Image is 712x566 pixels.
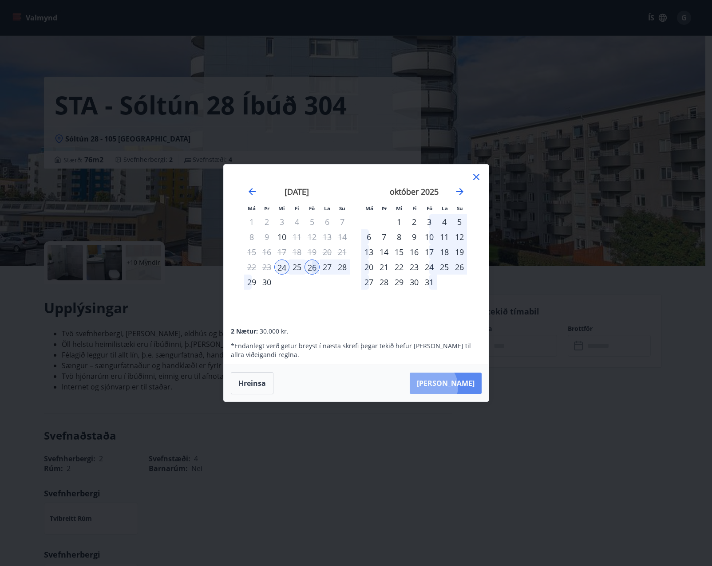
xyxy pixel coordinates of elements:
[361,275,376,290] div: 27
[244,214,259,229] td: Not available. mánudagur, 1. september 2025
[361,259,376,275] div: 20
[437,244,452,259] td: Choose laugardagur, 18. október 2025 as your check-in date. It’s available.
[247,186,257,197] div: Move backward to switch to the previous month.
[259,244,274,259] td: Not available. þriðjudagur, 16. september 2025
[392,229,407,244] div: 8
[422,229,437,244] div: 10
[412,205,417,212] small: Fi
[335,259,350,275] div: 28
[320,214,335,229] td: Not available. laugardagur, 6. september 2025
[339,205,345,212] small: Su
[427,205,432,212] small: Fö
[422,259,437,275] div: 24
[437,229,452,244] div: 11
[305,259,320,275] div: 26
[407,214,422,229] td: Choose fimmtudagur, 2. október 2025 as your check-in date. It’s available.
[376,275,392,290] td: Choose þriðjudagur, 28. október 2025 as your check-in date. It’s available.
[422,275,437,290] div: 31
[361,244,376,259] td: Choose mánudagur, 13. október 2025 as your check-in date. It’s available.
[437,259,452,275] div: 25
[274,259,289,275] div: Aðeins innritun í boði
[452,259,467,275] div: 26
[396,205,403,212] small: Mi
[407,229,422,244] div: 9
[234,175,478,309] div: Calendar
[422,259,437,275] td: Choose föstudagur, 24. október 2025 as your check-in date. It’s available.
[407,259,422,275] td: Choose fimmtudagur, 23. október 2025 as your check-in date. It’s available.
[390,186,439,197] strong: október 2025
[324,205,330,212] small: La
[305,244,320,259] td: Not available. föstudagur, 19. september 2025
[361,229,376,244] td: Choose mánudagur, 6. október 2025 as your check-in date. It’s available.
[274,244,289,259] td: Not available. miðvikudagur, 17. september 2025
[376,244,392,259] div: 14
[392,214,407,229] td: Choose miðvikudagur, 1. október 2025 as your check-in date. It’s available.
[335,259,350,275] td: Choose sunnudagur, 28. september 2025 as your check-in date. It’s available.
[289,229,305,244] div: Aðeins útritun í boði
[422,214,437,229] div: 3
[259,229,274,244] td: Not available. þriðjudagur, 9. september 2025
[392,214,407,229] div: 1
[274,229,289,244] div: Aðeins innritun í boði
[452,259,467,275] td: Choose sunnudagur, 26. október 2025 as your check-in date. It’s available.
[335,244,350,259] td: Not available. sunnudagur, 21. september 2025
[376,244,392,259] td: Choose þriðjudagur, 14. október 2025 as your check-in date. It’s available.
[278,205,285,212] small: Mi
[259,275,274,290] td: Choose þriðjudagur, 30. september 2025 as your check-in date. It’s available.
[407,259,422,275] div: 23
[231,327,258,335] span: 2 Nætur:
[259,259,274,275] td: Not available. þriðjudagur, 23. september 2025
[437,214,452,229] td: Choose laugardagur, 4. október 2025 as your check-in date. It’s available.
[289,214,305,229] td: Not available. fimmtudagur, 4. september 2025
[289,259,305,275] div: 25
[365,205,373,212] small: Má
[452,214,467,229] td: Choose sunnudagur, 5. október 2025 as your check-in date. It’s available.
[457,205,463,212] small: Su
[392,259,407,275] td: Choose miðvikudagur, 22. október 2025 as your check-in date. It’s available.
[392,275,407,290] div: 29
[231,372,273,394] button: Hreinsa
[320,229,335,244] td: Not available. laugardagur, 13. september 2025
[285,186,309,197] strong: [DATE]
[382,205,387,212] small: Þr
[376,259,392,275] td: Choose þriðjudagur, 21. október 2025 as your check-in date. It’s available.
[244,259,259,275] td: Not available. mánudagur, 22. september 2025
[452,229,467,244] td: Choose sunnudagur, 12. október 2025 as your check-in date. It’s available.
[392,275,407,290] td: Choose miðvikudagur, 29. október 2025 as your check-in date. It’s available.
[361,259,376,275] td: Choose mánudagur, 20. október 2025 as your check-in date. It’s available.
[305,259,320,275] td: Selected as end date. föstudagur, 26. september 2025
[289,244,305,259] td: Not available. fimmtudagur, 18. september 2025
[392,244,407,259] td: Choose miðvikudagur, 15. október 2025 as your check-in date. It’s available.
[244,229,259,244] td: Not available. mánudagur, 8. september 2025
[244,275,259,290] td: Choose mánudagur, 29. september 2025 as your check-in date. It’s available.
[437,244,452,259] div: 18
[437,229,452,244] td: Choose laugardagur, 11. október 2025 as your check-in date. It’s available.
[392,229,407,244] td: Choose miðvikudagur, 8. október 2025 as your check-in date. It’s available.
[407,244,422,259] div: 16
[295,205,299,212] small: Fi
[452,244,467,259] div: 19
[305,214,320,229] td: Not available. föstudagur, 5. september 2025
[437,259,452,275] td: Choose laugardagur, 25. október 2025 as your check-in date. It’s available.
[376,259,392,275] div: 21
[407,229,422,244] td: Choose fimmtudagur, 9. október 2025 as your check-in date. It’s available.
[335,229,350,244] td: Not available. sunnudagur, 14. september 2025
[452,244,467,259] td: Choose sunnudagur, 19. október 2025 as your check-in date. It’s available.
[437,214,452,229] div: 4
[422,275,437,290] td: Choose föstudagur, 31. október 2025 as your check-in date. It’s available.
[335,214,350,229] td: Not available. sunnudagur, 7. september 2025
[248,205,256,212] small: Má
[392,259,407,275] div: 22
[361,275,376,290] td: Choose mánudagur, 27. október 2025 as your check-in date. It’s available.
[244,275,259,290] div: 29
[320,259,335,275] td: Choose laugardagur, 27. september 2025 as your check-in date. It’s available.
[244,244,259,259] td: Not available. mánudagur, 15. september 2025
[376,229,392,244] div: 7
[274,229,289,244] td: Choose miðvikudagur, 10. september 2025 as your check-in date. It’s available.
[407,244,422,259] td: Choose fimmtudagur, 16. október 2025 as your check-in date. It’s available.
[260,327,289,335] span: 30.000 kr.
[407,275,422,290] div: 30
[442,205,448,212] small: La
[361,244,376,259] div: 13
[289,229,305,244] td: Choose fimmtudagur, 11. september 2025 as your check-in date. It’s available.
